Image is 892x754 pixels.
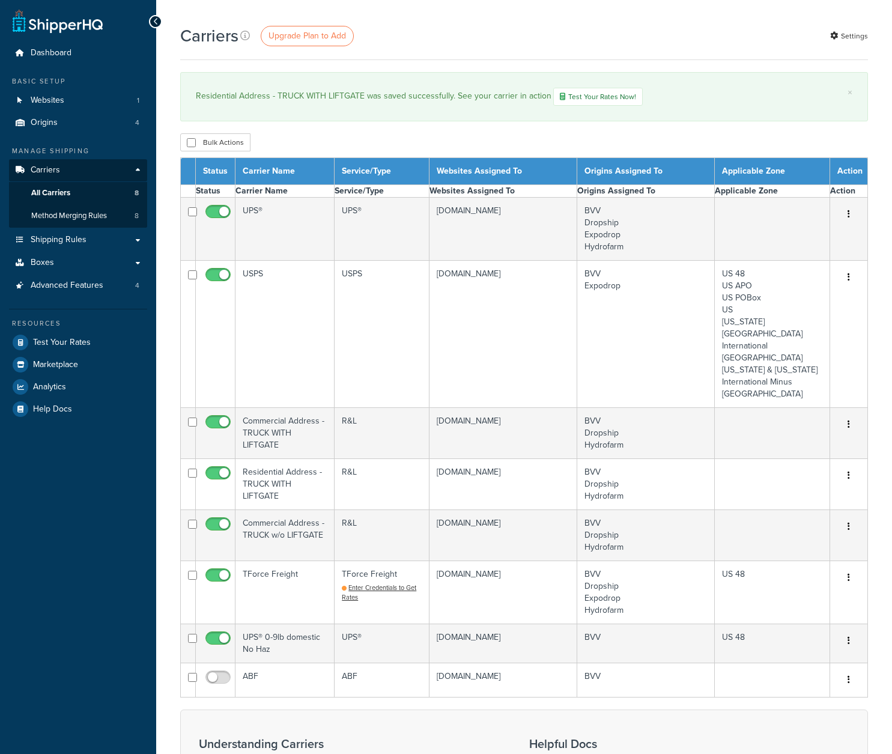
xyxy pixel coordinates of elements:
span: Carriers [31,165,60,175]
td: US 48 US APO US POBox US [US_STATE] [GEOGRAPHIC_DATA] International [GEOGRAPHIC_DATA] [US_STATE] ... [715,261,830,408]
a: Help Docs [9,398,147,420]
td: [DOMAIN_NAME] [429,663,577,698]
td: BVV Expodrop [577,261,715,408]
span: 8 [135,211,139,221]
a: Enter Credentials to Get Rates [342,583,416,602]
th: Websites Assigned To [429,158,577,185]
span: 4 [135,281,139,291]
li: Method Merging Rules [9,205,147,227]
td: US 48 [715,624,830,663]
div: Basic Setup [9,76,147,87]
a: ShipperHQ Home [13,9,103,33]
th: Websites Assigned To [429,185,577,198]
a: Test Your Rates Now! [553,88,643,106]
a: Origins 4 [9,112,147,134]
span: Dashboard [31,48,71,58]
td: BVV Dropship Expodrop Hydrofarm [577,561,715,624]
a: Upgrade Plan to Add [261,26,354,46]
th: Status [196,185,235,198]
li: Advanced Features [9,275,147,297]
td: ABF [235,663,335,698]
th: Carrier Name [235,185,335,198]
a: Method Merging Rules 8 [9,205,147,227]
a: Dashboard [9,42,147,64]
td: BVV [577,624,715,663]
td: BVV Dropship Hydrofarm [577,459,715,510]
td: R&L [335,408,429,459]
th: Origins Assigned To [577,158,715,185]
th: Origins Assigned To [577,185,715,198]
td: BVV Dropship Hydrofarm [577,510,715,561]
span: Shipping Rules [31,235,86,245]
h1: Carriers [180,24,238,47]
li: Carriers [9,159,147,228]
td: Residential Address - TRUCK WITH LIFTGATE [235,459,335,510]
a: × [848,88,852,97]
td: ABF [335,663,429,698]
th: Applicable Zone [715,158,830,185]
span: 8 [135,188,139,198]
td: UPS® 0-9lb domestic No Haz [235,624,335,663]
span: Test Your Rates [33,338,91,348]
a: Settings [830,28,868,44]
td: Commercial Address - TRUCK w/o LIFTGATE [235,510,335,561]
td: BVV [577,663,715,698]
span: Method Merging Rules [31,211,107,221]
span: 1 [137,96,139,106]
a: Shipping Rules [9,229,147,251]
td: [DOMAIN_NAME] [429,459,577,510]
th: Service/Type [335,158,429,185]
h3: Understanding Carriers [199,737,499,750]
span: Websites [31,96,64,106]
button: Bulk Actions [180,133,250,151]
div: Manage Shipping [9,146,147,156]
span: Help Docs [33,404,72,415]
th: Action [830,185,868,198]
td: R&L [335,510,429,561]
th: Action [830,158,868,185]
a: Marketplace [9,354,147,375]
td: USPS [335,261,429,408]
a: Boxes [9,252,147,274]
div: Resources [9,318,147,329]
span: Boxes [31,258,54,268]
th: Applicable Zone [715,185,830,198]
span: Analytics [33,382,66,392]
td: [DOMAIN_NAME] [429,624,577,663]
li: Origins [9,112,147,134]
td: UPS® [235,198,335,261]
td: [DOMAIN_NAME] [429,198,577,261]
span: Marketplace [33,360,78,370]
span: 4 [135,118,139,128]
th: Status [196,158,235,185]
a: Advanced Features 4 [9,275,147,297]
td: [DOMAIN_NAME] [429,510,577,561]
td: TForce Freight [335,561,429,624]
div: Residential Address - TRUCK WITH LIFTGATE was saved successfully. See your carrier in action [196,88,852,106]
span: Origins [31,118,58,128]
td: [DOMAIN_NAME] [429,408,577,459]
td: TForce Freight [235,561,335,624]
td: BVV Dropship Expodrop Hydrofarm [577,198,715,261]
td: [DOMAIN_NAME] [429,261,577,408]
a: Carriers [9,159,147,181]
a: Test Your Rates [9,332,147,353]
a: All Carriers 8 [9,182,147,204]
h3: Helpful Docs [529,737,686,750]
td: USPS [235,261,335,408]
td: [DOMAIN_NAME] [429,561,577,624]
td: Commercial Address - TRUCK WITH LIFTGATE [235,408,335,459]
a: Analytics [9,376,147,398]
td: US 48 [715,561,830,624]
a: Websites 1 [9,90,147,112]
span: Advanced Features [31,281,103,291]
td: R&L [335,459,429,510]
span: All Carriers [31,188,70,198]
